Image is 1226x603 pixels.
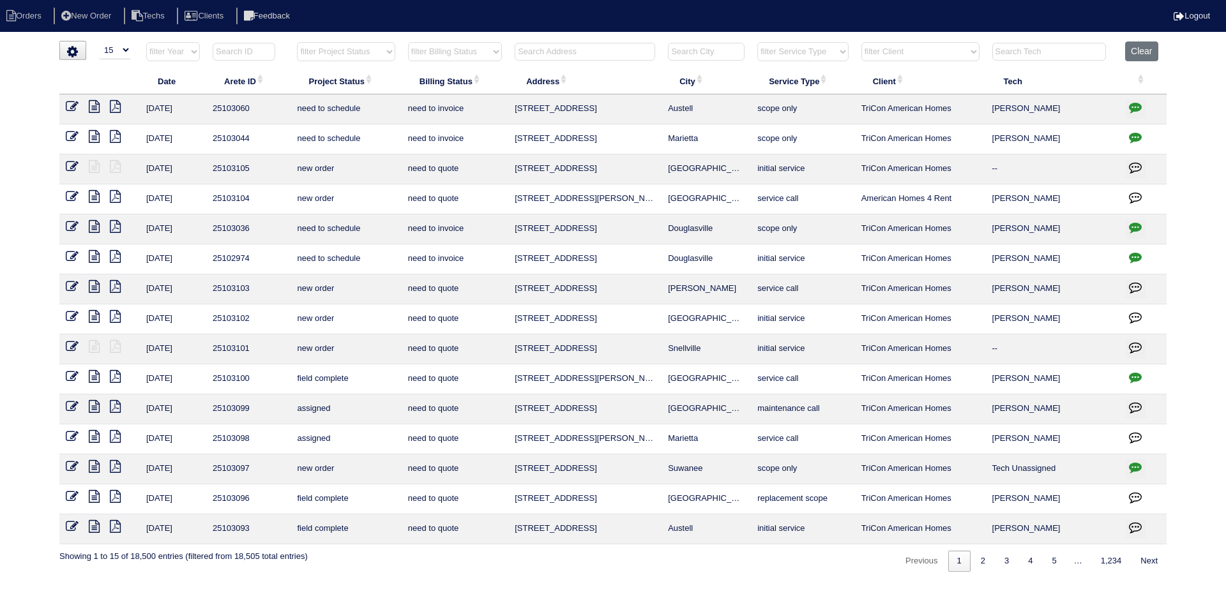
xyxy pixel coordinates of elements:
[140,304,206,334] td: [DATE]
[751,394,854,424] td: maintenance call
[662,514,751,544] td: Austell
[662,334,751,364] td: Snellville
[986,334,1119,364] td: --
[140,514,206,544] td: [DATE]
[291,334,401,364] td: new order
[855,274,986,304] td: TriCon American Homes
[855,184,986,214] td: American Homes 4 Rent
[986,244,1119,274] td: [PERSON_NAME]
[206,514,291,544] td: 25103093
[402,364,508,394] td: need to quote
[986,364,1119,394] td: [PERSON_NAME]
[291,154,401,184] td: new order
[986,214,1119,244] td: [PERSON_NAME]
[291,124,401,154] td: need to schedule
[291,94,401,124] td: need to schedule
[124,11,175,20] a: Techs
[1131,551,1167,572] a: Next
[140,484,206,514] td: [DATE]
[855,484,986,514] td: TriCon American Homes
[897,551,947,572] a: Previous
[291,424,401,454] td: assigned
[508,154,662,184] td: [STREET_ADDRESS]
[662,124,751,154] td: Marietta
[508,184,662,214] td: [STREET_ADDRESS][PERSON_NAME]
[751,214,854,244] td: scope only
[177,11,234,20] a: Clients
[855,514,986,544] td: TriCon American Homes
[986,454,1119,484] td: Tech Unassigned
[1174,11,1210,20] a: Logout
[402,454,508,484] td: need to quote
[402,68,508,94] th: Billing Status: activate to sort column ascending
[508,274,662,304] td: [STREET_ADDRESS]
[402,304,508,334] td: need to quote
[972,551,994,572] a: 2
[402,124,508,154] td: need to invoice
[206,244,291,274] td: 25102974
[54,8,121,25] li: New Order
[855,244,986,274] td: TriCon American Homes
[140,94,206,124] td: [DATE]
[986,514,1119,544] td: [PERSON_NAME]
[402,154,508,184] td: need to quote
[508,394,662,424] td: [STREET_ADDRESS]
[402,514,508,544] td: need to quote
[1019,551,1041,572] a: 4
[751,154,854,184] td: initial service
[508,424,662,454] td: [STREET_ADDRESS][PERSON_NAME]
[206,484,291,514] td: 25103096
[1092,551,1131,572] a: 1,234
[751,514,854,544] td: initial service
[291,454,401,484] td: new order
[140,334,206,364] td: [DATE]
[662,454,751,484] td: Suwanee
[508,68,662,94] th: Address: activate to sort column ascending
[402,394,508,424] td: need to quote
[1043,551,1065,572] a: 5
[508,334,662,364] td: [STREET_ADDRESS]
[986,184,1119,214] td: [PERSON_NAME]
[855,454,986,484] td: TriCon American Homes
[140,214,206,244] td: [DATE]
[751,274,854,304] td: service call
[662,184,751,214] td: [GEOGRAPHIC_DATA]
[291,484,401,514] td: field complete
[291,364,401,394] td: field complete
[662,304,751,334] td: [GEOGRAPHIC_DATA]
[402,184,508,214] td: need to quote
[986,274,1119,304] td: [PERSON_NAME]
[662,244,751,274] td: Douglasville
[1066,556,1091,565] span: …
[291,514,401,544] td: field complete
[751,454,854,484] td: scope only
[751,334,854,364] td: initial service
[751,424,854,454] td: service call
[1119,68,1167,94] th: : activate to sort column ascending
[986,484,1119,514] td: [PERSON_NAME]
[995,551,1018,572] a: 3
[508,94,662,124] td: [STREET_ADDRESS]
[402,274,508,304] td: need to quote
[508,484,662,514] td: [STREET_ADDRESS]
[508,514,662,544] td: [STREET_ADDRESS]
[948,551,971,572] a: 1
[855,124,986,154] td: TriCon American Homes
[662,364,751,394] td: [GEOGRAPHIC_DATA]
[124,8,175,25] li: Techs
[508,214,662,244] td: [STREET_ADDRESS]
[986,68,1119,94] th: Tech
[206,394,291,424] td: 25103099
[986,394,1119,424] td: [PERSON_NAME]
[140,154,206,184] td: [DATE]
[140,274,206,304] td: [DATE]
[992,43,1106,61] input: Search Tech
[855,424,986,454] td: TriCon American Homes
[206,154,291,184] td: 25103105
[508,124,662,154] td: [STREET_ADDRESS]
[751,304,854,334] td: initial service
[140,124,206,154] td: [DATE]
[236,8,300,25] li: Feedback
[291,184,401,214] td: new order
[855,334,986,364] td: TriCon American Homes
